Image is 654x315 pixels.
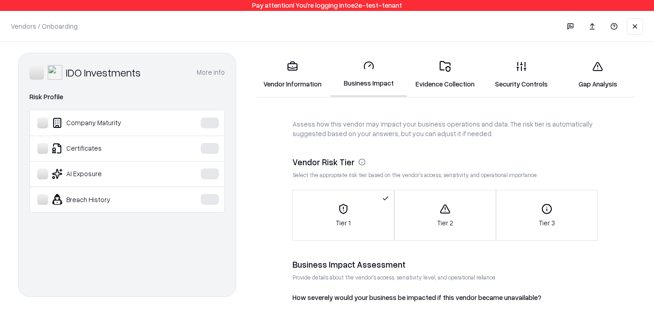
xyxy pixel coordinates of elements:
div: AI Exposure [37,168,173,179]
a: Vendor Information [254,54,331,96]
p: Assess how this vendor may impact your business operations and data. The risk tier is automatical... [292,119,598,138]
label: How severely would your business be impacted if this vendor became unavailable? [292,293,541,301]
img: IDO Investments [48,65,62,80]
div: Company Maturity [37,117,173,128]
a: Security Controls [483,54,560,96]
div: Breach History [37,194,173,205]
a: Evidence Collection [407,54,483,96]
button: More info [197,64,225,81]
p: Tier 3 [539,218,555,228]
div: Business Impact Assessment [292,259,598,270]
p: Tier 2 [437,218,453,228]
a: Gap Analysis [560,54,636,96]
div: Certificates [37,143,173,154]
p: Provide details about the vendor's access, sensitivity level, and operational reliance [292,274,598,281]
p: Vendors / Onboarding [11,21,78,31]
a: Business Impact [331,53,407,97]
p: Tier 1 [336,218,351,228]
div: Risk Profile [30,91,225,102]
div: IDO Investments [66,65,141,80]
div: Vendor Risk Tier [292,157,598,168]
p: Select the appropriate risk tier based on the vendor's access, sensitivity, and operational impor... [292,171,598,179]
